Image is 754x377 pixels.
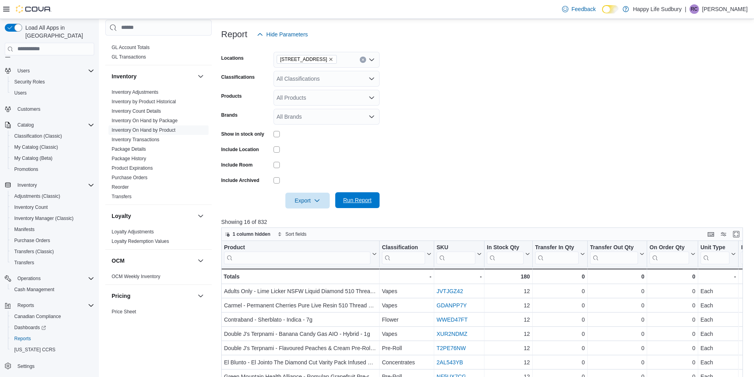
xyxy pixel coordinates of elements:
[701,244,736,264] button: Unit Type
[112,257,194,265] button: OCM
[11,214,77,223] a: Inventory Manager (Classic)
[11,247,94,256] span: Transfers (Classic)
[437,302,467,309] a: GDANPP7Y
[368,76,375,82] button: Open list of options
[112,118,178,123] a: Inventory On Hand by Package
[112,155,146,162] span: Package History
[11,345,94,354] span: Washington CCRS
[382,272,431,281] div: -
[112,238,169,244] span: Loyalty Redemption Values
[487,329,530,339] div: 12
[8,246,97,257] button: Transfers (Classic)
[650,315,695,324] div: 0
[11,131,65,141] a: Classification (Classic)
[11,88,94,98] span: Users
[112,309,136,315] span: Price Sheet
[11,236,53,245] a: Purchase Orders
[437,244,482,264] button: SKU
[650,244,695,264] button: On Order Qty
[335,192,380,208] button: Run Report
[535,244,579,251] div: Transfer In Qty
[112,229,154,235] span: Loyalty Adjustments
[2,360,97,371] button: Settings
[14,144,58,150] span: My Catalog (Classic)
[535,358,585,367] div: 0
[8,333,97,344] button: Reports
[11,247,57,256] a: Transfers (Classic)
[11,203,51,212] a: Inventory Count
[487,343,530,353] div: 12
[17,182,37,188] span: Inventory
[14,120,37,130] button: Catalog
[590,329,644,339] div: 0
[105,227,212,249] div: Loyalty
[8,284,97,295] button: Cash Management
[382,358,431,367] div: Concentrates
[11,165,94,174] span: Promotions
[14,226,34,233] span: Manifests
[221,218,748,226] p: Showing 16 of 832
[11,165,42,174] a: Promotions
[650,286,695,296] div: 0
[196,256,205,265] button: OCM
[112,45,150,50] a: GL Account Totals
[437,331,467,337] a: XUR2NDMZ
[382,343,431,353] div: Pre-Roll
[382,315,431,324] div: Flower
[590,358,644,367] div: 0
[11,323,49,332] a: Dashboards
[14,155,53,161] span: My Catalog (Beta)
[11,142,94,152] span: My Catalog (Classic)
[266,30,308,38] span: Hide Parameters
[8,257,97,268] button: Transfers
[368,95,375,101] button: Open list of options
[487,244,524,264] div: In Stock Qty
[112,292,194,300] button: Pricing
[590,315,644,324] div: 0
[602,5,619,13] input: Dark Mode
[590,286,644,296] div: 0
[112,212,194,220] button: Loyalty
[535,301,585,310] div: 0
[222,229,273,239] button: 1 column hidden
[14,104,44,114] a: Customers
[8,311,97,322] button: Canadian Compliance
[590,343,644,353] div: 0
[16,5,51,13] img: Cova
[14,237,50,244] span: Purchase Orders
[14,335,31,342] span: Reports
[590,244,644,264] button: Transfer Out Qty
[8,191,97,202] button: Adjustments (Classic)
[2,65,97,76] button: Users
[8,224,97,235] button: Manifests
[590,244,638,264] div: Transfer Out Qty
[14,362,38,371] a: Settings
[224,286,377,296] div: Adults Only - Lime Licker NSFW Liquid Diamond 510 Thread Cartridge - Hybrid - 1g
[650,301,695,310] div: 0
[559,1,599,17] a: Feedback
[221,93,242,99] label: Products
[224,244,370,264] div: Product
[14,274,94,283] span: Operations
[224,315,377,324] div: Contraband - Sherblato - Indica - 7g
[11,214,94,223] span: Inventory Manager (Classic)
[221,177,259,184] label: Include Archived
[112,146,146,152] a: Package Details
[112,89,158,95] span: Inventory Adjustments
[112,127,175,133] a: Inventory On Hand by Product
[112,257,125,265] h3: OCM
[11,191,63,201] a: Adjustments (Classic)
[112,184,129,190] span: Reorder
[590,244,638,251] div: Transfer Out Qty
[590,301,644,310] div: 0
[112,273,160,280] span: OCM Weekly Inventory
[105,307,212,320] div: Pricing
[11,142,61,152] a: My Catalog (Classic)
[17,363,34,369] span: Settings
[14,180,40,190] button: Inventory
[105,43,212,65] div: Finance
[535,315,585,324] div: 0
[487,244,524,251] div: In Stock Qty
